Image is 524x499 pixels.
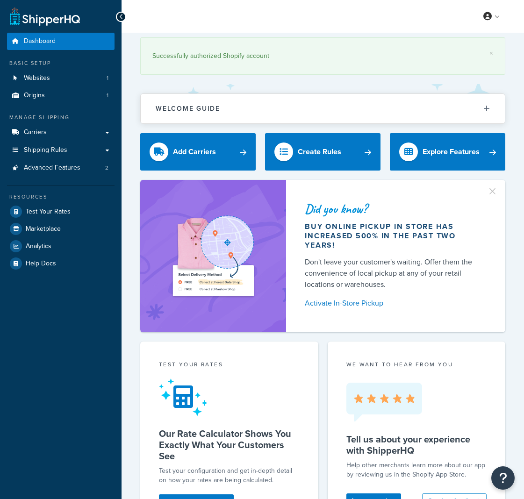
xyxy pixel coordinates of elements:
a: Test Your Rates [7,203,115,220]
span: Help Docs [26,260,56,268]
a: Websites1 [7,70,115,87]
button: Welcome Guide [141,94,505,123]
div: Successfully authorized Shopify account [152,50,493,63]
span: 1 [107,92,108,100]
div: Add Carriers [173,145,216,158]
span: Websites [24,74,50,82]
a: Origins1 [7,87,115,104]
span: 1 [107,74,108,82]
div: Basic Setup [7,59,115,67]
h2: Welcome Guide [156,105,220,112]
div: Buy online pickup in store has increased 500% in the past two years! [305,222,483,250]
a: Analytics [7,238,115,255]
div: Test your configuration and get in-depth detail on how your rates are being calculated. [159,466,300,485]
span: Analytics [26,242,51,250]
a: Advanced Features2 [7,159,115,177]
img: ad-shirt-map-b0359fc47e01cab431d101c4b569394f6a03f54285957d908178d52f29eb9668.png [154,212,272,300]
a: Marketplace [7,221,115,237]
div: Test your rates [159,360,300,371]
div: Don't leave your customer's waiting. Offer them the convenience of local pickup at any of your re... [305,257,483,290]
div: Manage Shipping [7,114,115,121]
a: Explore Features [390,133,505,171]
p: we want to hear from you [346,360,487,369]
div: Explore Features [423,145,480,158]
a: Create Rules [265,133,380,171]
li: Advanced Features [7,159,115,177]
span: Carriers [24,128,47,136]
span: 2 [105,164,108,172]
div: Resources [7,193,115,201]
div: Create Rules [298,145,341,158]
li: Websites [7,70,115,87]
span: Origins [24,92,45,100]
a: × [489,50,493,57]
span: Shipping Rules [24,146,67,154]
p: Help other merchants learn more about our app by reviewing us in the Shopify App Store. [346,461,487,479]
span: Marketplace [26,225,61,233]
span: Dashboard [24,37,56,45]
div: Did you know? [305,202,483,215]
button: Open Resource Center [491,466,515,490]
a: Help Docs [7,255,115,272]
h5: Tell us about your experience with ShipperHQ [346,434,487,456]
a: Activate In-Store Pickup [305,297,483,310]
h5: Our Rate Calculator Shows You Exactly What Your Customers See [159,428,300,462]
a: Carriers [7,124,115,141]
a: Shipping Rules [7,142,115,159]
span: Advanced Features [24,164,80,172]
span: Test Your Rates [26,208,71,216]
a: Add Carriers [140,133,256,171]
a: Dashboard [7,33,115,50]
li: Origins [7,87,115,104]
